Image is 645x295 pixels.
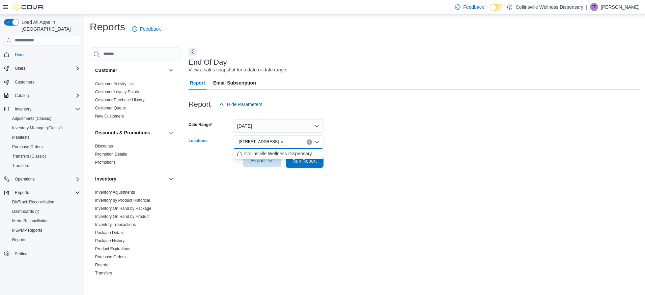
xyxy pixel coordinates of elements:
a: Transfers [9,162,32,170]
a: Customer Purchase History [95,98,145,102]
a: Discounts [95,144,113,149]
span: Transfers (Classic) [9,152,80,160]
button: Collinsville Wellness Dispensary [233,149,324,159]
span: Manifests [12,135,29,140]
span: 8990 HWY 19 North [236,138,287,145]
span: Settings [15,251,29,257]
a: Metrc Reconciliation [9,217,51,225]
a: Purchase Orders [9,143,46,151]
span: Product Expirations [95,246,130,252]
h3: Report [189,100,211,108]
button: [DATE] [233,119,324,133]
a: Dashboards [7,207,83,216]
a: Inventory On Hand by Product [95,214,149,219]
button: Inventory [167,175,175,183]
button: Clear input [307,139,312,145]
button: Operations [1,174,83,184]
span: JP [592,3,596,11]
div: Customer [90,80,180,123]
button: Customer [95,67,166,74]
p: Collinsville Wellness Dispensary [516,3,583,11]
button: Export [243,154,281,167]
button: Remove 8990 HWY 19 North from selection in this group [280,140,284,144]
span: BioTrack Reconciliation [9,198,80,206]
div: Inventory [90,188,180,280]
a: Feedback [129,22,163,36]
span: Inventory Manager (Classic) [12,125,63,131]
a: Promotion Details [95,152,127,157]
span: Customer Loyalty Points [95,89,139,95]
span: Transfers [12,163,29,168]
span: Reports [12,189,80,197]
h3: Inventory [95,175,116,182]
button: Discounts & Promotions [167,129,175,137]
span: Collinsville Wellness Dispensary [244,150,312,157]
a: Inventory Transactions [95,222,136,227]
button: Purchase Orders [7,142,83,152]
span: [STREET_ADDRESS] [239,138,279,145]
a: Customer Loyalty Points [95,90,139,94]
span: Reports [15,190,29,195]
a: Inventory Adjustments [95,190,135,195]
label: Locations [189,138,208,143]
span: Dashboards [9,207,80,216]
button: Adjustments (Classic) [7,114,83,123]
img: Cova [13,4,44,10]
a: Manifests [9,133,32,141]
span: Transfers (Classic) [12,154,46,159]
button: Users [1,64,83,73]
span: Manifests [9,133,80,141]
span: Feedback [140,26,161,32]
button: Metrc Reconciliation [7,216,83,226]
h3: Customer [95,67,117,74]
a: Package History [95,238,124,243]
span: Settings [12,249,80,258]
span: Adjustments (Classic) [12,116,51,121]
span: Operations [12,175,80,183]
span: Feedback [463,4,484,10]
a: Customers [12,78,37,86]
span: Adjustments (Classic) [9,114,80,123]
button: Manifests [7,133,83,142]
a: Customer Queue [95,106,126,110]
span: Reports [12,237,26,242]
a: Home [12,51,28,59]
button: Inventory [1,104,83,114]
a: Transfers (Classic) [9,152,49,160]
a: Promotions [95,160,116,165]
a: Purchase Orders [95,255,126,259]
span: Home [15,52,26,58]
button: Discounts & Promotions [95,129,166,136]
button: Close list of options [314,139,319,145]
button: Catalog [1,91,83,100]
h3: End Of Day [189,58,227,66]
span: Inventory [12,105,80,113]
a: Dashboards [9,207,42,216]
button: Catalog [12,92,31,100]
span: Export [247,154,277,167]
button: Settings [1,249,83,258]
button: Reports [12,189,32,197]
span: Purchase Orders [9,143,80,151]
a: Reports [9,236,29,244]
span: Users [12,64,80,72]
a: New Customers [95,114,124,119]
nav: Complex example [4,47,80,276]
button: Customer [167,66,175,74]
a: MSPMP Reports [9,226,45,234]
span: Load All Apps in [GEOGRAPHIC_DATA] [19,19,80,32]
a: Reorder [95,263,110,267]
div: Jenny Pigford [590,3,598,11]
span: Home [12,51,80,59]
span: Inventory by Product Historical [95,198,150,203]
a: Feedback [452,0,486,14]
span: Customers [15,79,34,85]
span: Dashboards [12,209,39,214]
span: MSPMP Reports [12,228,42,233]
h1: Reports [90,20,125,34]
span: MSPMP Reports [9,226,80,234]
